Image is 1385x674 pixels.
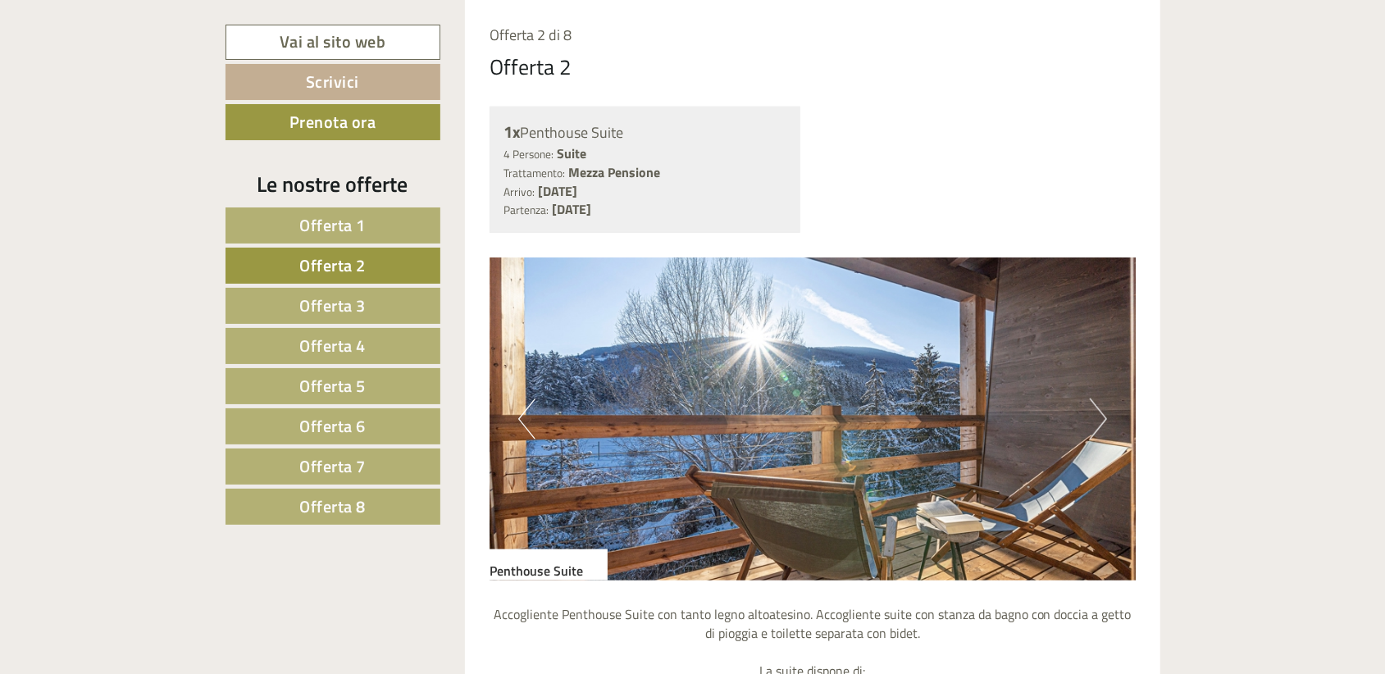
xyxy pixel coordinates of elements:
b: 1x [503,119,520,144]
a: Scrivici [226,64,440,100]
small: Arrivo: [503,184,535,200]
div: Buon giorno, come possiamo aiutarla? [12,44,244,94]
div: Le nostre offerte [226,169,440,199]
small: 11:11 [25,80,236,91]
div: venerdì [288,12,358,40]
span: Offerta 6 [299,413,366,439]
span: Offerta 4 [299,333,366,358]
small: 4 Persone: [503,146,554,162]
span: Offerta 3 [299,293,366,318]
span: Offerta 1 [299,212,366,238]
span: Offerta 2 di 8 [490,24,572,46]
b: Suite [557,143,586,163]
a: Vai al sito web [226,25,440,60]
img: image [490,257,1136,581]
span: Offerta 2 [299,253,366,278]
button: Next [1090,398,1107,439]
span: Offerta 8 [299,494,366,519]
button: Invia [560,425,647,461]
div: Penthouse Suite [503,121,786,144]
div: Penthouse Suite [490,549,608,581]
b: [DATE] [538,181,577,201]
small: Trattamento: [503,165,565,181]
b: [DATE] [552,199,591,219]
b: Mezza Pensione [568,162,660,182]
small: Partenza: [503,202,549,218]
a: Prenota ora [226,104,440,140]
div: Offerta 2 [490,52,572,82]
span: Offerta 5 [299,373,366,398]
span: Offerta 7 [299,453,366,479]
div: [GEOGRAPHIC_DATA] [25,48,236,61]
button: Previous [518,398,535,439]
